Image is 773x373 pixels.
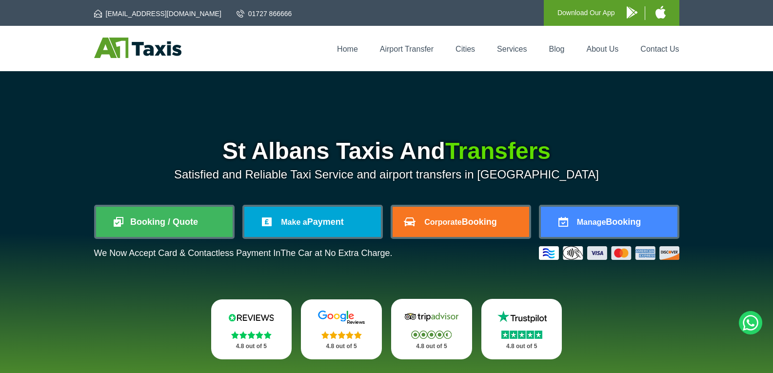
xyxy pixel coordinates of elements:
p: 4.8 out of 5 [312,340,371,353]
img: Trustpilot [493,310,551,324]
p: 4.8 out of 5 [492,340,552,353]
a: Google Stars 4.8 out of 5 [301,299,382,359]
img: Reviews.io [222,310,280,325]
img: A1 Taxis Android App [627,6,637,19]
span: Corporate [424,218,461,226]
a: Tripadvisor Stars 4.8 out of 5 [391,299,472,359]
p: We Now Accept Card & Contactless Payment In [94,248,393,258]
img: Google [312,310,371,325]
img: Tripadvisor [402,310,461,324]
a: Services [497,45,527,53]
a: Trustpilot Stars 4.8 out of 5 [481,299,562,359]
h1: St Albans Taxis And [94,139,679,163]
img: Stars [501,331,542,339]
a: Reviews.io Stars 4.8 out of 5 [211,299,292,359]
span: Make a [281,218,307,226]
p: Download Our App [557,7,615,19]
a: CorporateBooking [393,207,529,237]
img: A1 Taxis iPhone App [655,6,666,19]
p: 4.8 out of 5 [402,340,461,353]
a: 01727 866666 [237,9,292,19]
a: ManageBooking [541,207,677,237]
a: [EMAIL_ADDRESS][DOMAIN_NAME] [94,9,221,19]
p: Satisfied and Reliable Taxi Service and airport transfers in [GEOGRAPHIC_DATA] [94,168,679,181]
span: The Car at No Extra Charge. [280,248,392,258]
img: A1 Taxis St Albans LTD [94,38,181,58]
a: Cities [456,45,475,53]
a: Make aPayment [244,207,381,237]
img: Stars [231,331,272,339]
a: Booking / Quote [96,207,233,237]
a: Blog [549,45,564,53]
img: Stars [411,331,452,339]
span: Manage [577,218,606,226]
a: About Us [587,45,619,53]
img: Credit And Debit Cards [539,246,679,260]
a: Home [337,45,358,53]
a: Contact Us [640,45,679,53]
img: Stars [321,331,362,339]
a: Airport Transfer [380,45,434,53]
span: Transfers [445,138,551,164]
p: 4.8 out of 5 [222,340,281,353]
